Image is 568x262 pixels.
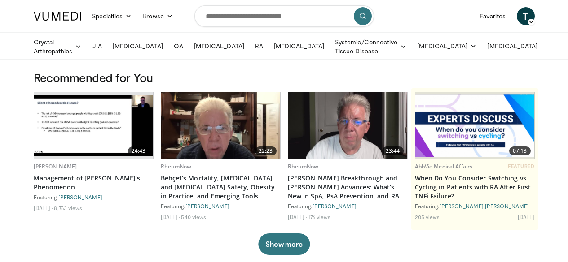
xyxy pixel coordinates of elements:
button: Show more [258,233,310,255]
a: [PERSON_NAME] [485,203,529,209]
img: 5a27bd8b-645f-4486-b166-3110322240fa.620x360_q85_upscale.jpg [288,92,407,159]
a: 24:43 [34,92,153,159]
a: [MEDICAL_DATA] [412,37,482,55]
span: 23:44 [382,146,404,155]
a: [PERSON_NAME] [185,203,229,209]
img: 0ab93b1b-9cd9-47fd-b863-2caeacc814e4.620x360_q85_upscale.jpg [34,95,153,156]
a: OA [168,37,189,55]
a: [PERSON_NAME] [34,163,77,170]
a: When Do You Consider Switching vs Cycling in Patients with RA After First TNFi Failure? [415,174,535,201]
li: [DATE] [34,204,53,211]
a: Systemic/Connective Tissue Disease [330,38,412,56]
span: 22:23 [255,146,277,155]
a: [PERSON_NAME] [440,203,484,209]
a: [MEDICAL_DATA] [189,37,250,55]
a: Management of [PERSON_NAME]’s Phenomenon [34,174,154,192]
a: JIA [87,37,107,55]
a: RheumNow [288,163,319,170]
a: [MEDICAL_DATA] [269,37,330,55]
li: 540 views [181,213,206,220]
li: 176 views [308,213,330,220]
a: Favorites [474,7,511,25]
img: 5519c3fa-eacf-45bd-bb44-10a6acfac8a5.png.620x360_q85_upscale.png [415,94,534,156]
span: 24:43 [128,146,150,155]
li: [DATE] [518,213,535,220]
a: [PERSON_NAME] [313,203,357,209]
h3: Recommended for You [34,70,535,85]
a: Behçet’s Mortality, [MEDICAL_DATA] and [MEDICAL_DATA] Safety, Obesity in Practice, and Emerging T... [161,174,281,201]
span: 07:13 [509,146,531,155]
div: Featuring: [34,193,154,201]
a: [MEDICAL_DATA] [107,37,168,55]
img: 5b9d866e-098e-47c7-8611-772669e9cd67.620x360_q85_upscale.jpg [161,92,280,159]
a: RA [250,37,269,55]
div: Featuring: [288,202,408,210]
a: 23:44 [288,92,407,159]
a: Specialties [87,7,137,25]
a: [PERSON_NAME] [58,194,102,200]
a: AbbVie Medical Affairs [415,163,473,170]
li: 8,763 views [54,204,82,211]
a: Browse [137,7,178,25]
li: [DATE] [161,213,180,220]
img: VuMedi Logo [34,12,81,21]
input: Search topics, interventions [194,5,374,27]
a: T [517,7,535,25]
a: RheumNow [161,163,192,170]
a: 07:13 [415,92,534,159]
span: FEATURED [508,163,534,169]
div: Featuring: , [415,202,535,210]
div: Featuring: [161,202,281,210]
li: 205 views [415,213,440,220]
a: [PERSON_NAME] Breakthrough and [PERSON_NAME] Advances: What’s New in SpA, PsA Prevention, and RA ... [288,174,408,201]
a: 22:23 [161,92,280,159]
a: [MEDICAL_DATA] [482,37,552,55]
a: Crystal Arthropathies [28,38,87,56]
li: [DATE] [288,213,307,220]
